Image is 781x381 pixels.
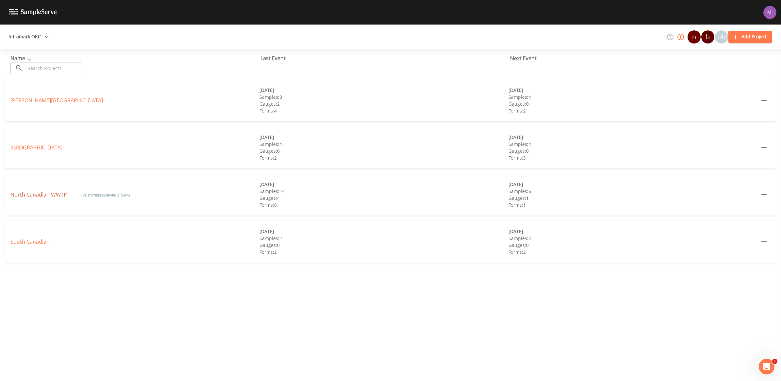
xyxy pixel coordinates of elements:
div: [DATE] [508,228,757,235]
div: +42 [715,30,728,43]
span: 1 [772,359,777,364]
div: bturner@inframark.com [701,30,715,43]
div: Gauges: 0 [508,147,757,154]
div: nicholas.wilson@inframark.com [687,30,701,43]
div: Samples: 2 [259,235,508,242]
div: [DATE] [259,181,508,188]
div: Gauges: 0 [259,242,508,249]
div: [DATE] [259,228,508,235]
div: Next Event [510,54,760,62]
div: Forms: 3 [508,154,757,161]
div: Gauges: 0 [508,100,757,107]
div: Forms: 2 [508,249,757,255]
div: Samples: 4 [259,141,508,147]
div: Last Event [260,54,510,62]
div: [DATE] [259,134,508,141]
div: Samples: 4 [508,141,757,147]
a: North Canadian WWTP [10,191,68,198]
button: Add Project [728,31,772,43]
div: Forms: 1 [508,201,757,208]
div: Forms: 2 [508,107,757,114]
div: Samples: 4 [508,235,757,242]
div: n [688,30,701,43]
div: Forms: 4 [259,107,508,114]
div: Gauges: 0 [259,147,508,154]
div: Gauges: 1 [508,195,757,201]
iframe: Intercom live chat [759,359,774,374]
div: [DATE] [259,87,508,94]
div: Gauges: 0 [508,242,757,249]
a: [GEOGRAPHIC_DATA] [10,144,62,151]
div: Samples: 8 [259,94,508,100]
button: Inframark OKC [6,31,51,43]
div: [DATE] [508,181,757,188]
div: Samples: 4 [508,94,757,100]
div: [DATE] [508,134,757,141]
span: Name [10,55,33,62]
div: Forms: 2 [259,154,508,161]
div: Samples: 14 [259,188,508,195]
div: b [701,30,714,43]
div: Gauges: 4 [259,195,508,201]
div: Forms: 8 [259,201,508,208]
span: [US_STATE][GEOGRAPHIC_DATA] [81,193,130,198]
img: 11d739c36d20347f7b23fdbf2a9dc2c5 [763,6,776,19]
input: Search Projects [25,62,81,74]
div: Samples: 6 [508,188,757,195]
div: [DATE] [508,87,757,94]
div: Gauges: 2 [259,100,508,107]
a: [PERSON_NAME][GEOGRAPHIC_DATA] [10,97,103,104]
a: South Canadian [10,238,50,245]
img: logo [9,9,57,15]
div: Forms: 2 [259,249,508,255]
